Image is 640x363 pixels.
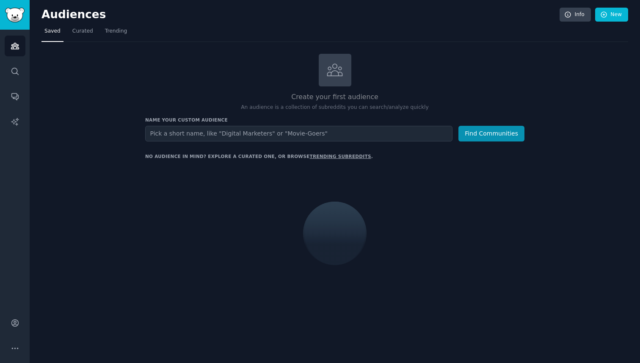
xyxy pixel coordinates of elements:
[145,92,524,103] h2: Create your first audience
[595,8,628,22] a: New
[5,8,25,22] img: GummySearch logo
[44,28,61,35] span: Saved
[309,154,371,159] a: trending subreddits
[145,117,524,123] h3: Name your custom audience
[69,25,96,42] a: Curated
[41,8,560,22] h2: Audiences
[458,126,524,141] button: Find Communities
[145,126,452,141] input: Pick a short name, like "Digital Marketers" or "Movie-Goers"
[105,28,127,35] span: Trending
[102,25,130,42] a: Trending
[145,104,524,111] p: An audience is a collection of subreddits you can search/analyze quickly
[72,28,93,35] span: Curated
[560,8,591,22] a: Info
[145,153,373,159] div: No audience in mind? Explore a curated one, or browse .
[41,25,63,42] a: Saved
